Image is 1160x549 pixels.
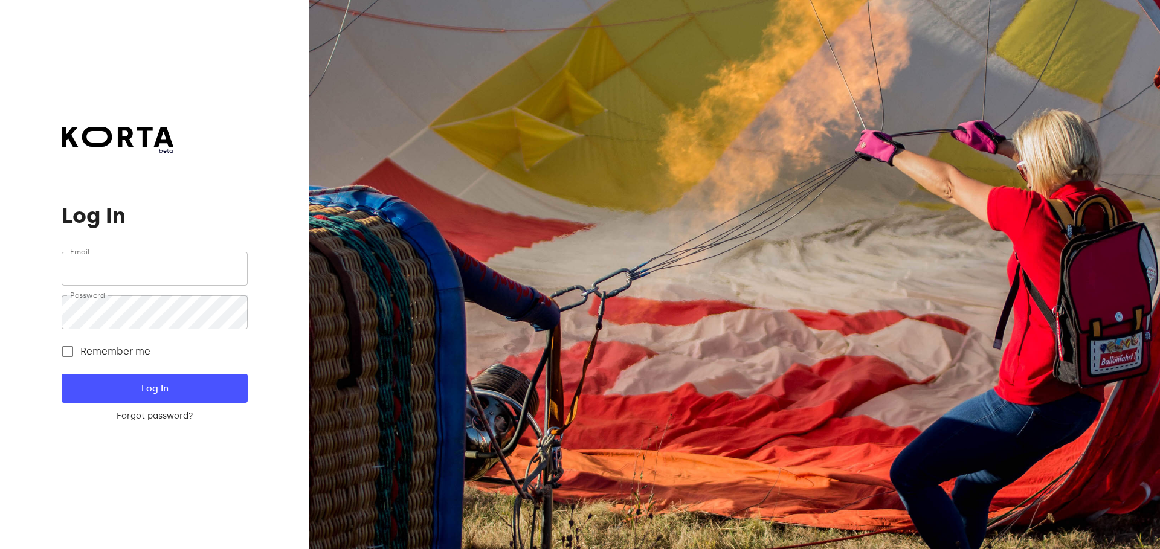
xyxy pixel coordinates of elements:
h1: Log In [62,204,247,228]
button: Log In [62,374,247,403]
span: Log In [81,380,228,396]
span: beta [62,147,173,155]
a: beta [62,127,173,155]
a: Forgot password? [62,410,247,422]
span: Remember me [80,344,150,359]
img: Korta [62,127,173,147]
